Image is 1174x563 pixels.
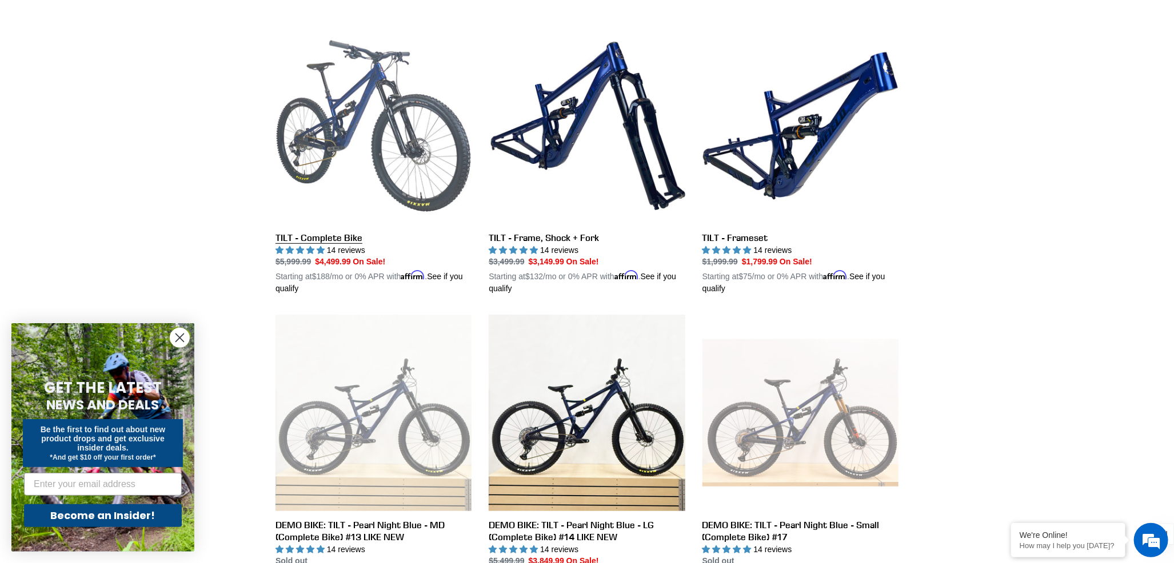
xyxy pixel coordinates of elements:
[1020,541,1117,550] p: How may I help you today?
[24,473,182,496] input: Enter your email address
[50,453,155,461] span: *And get $10 off your first order*
[24,504,182,527] button: Become an Insider!
[41,425,166,452] span: Be the first to find out about new product drops and get exclusive insider deals.
[170,328,190,348] button: Close dialog
[47,396,159,414] span: NEWS AND DEALS
[44,377,162,398] span: GET THE LATEST
[1020,530,1117,540] div: We're Online!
